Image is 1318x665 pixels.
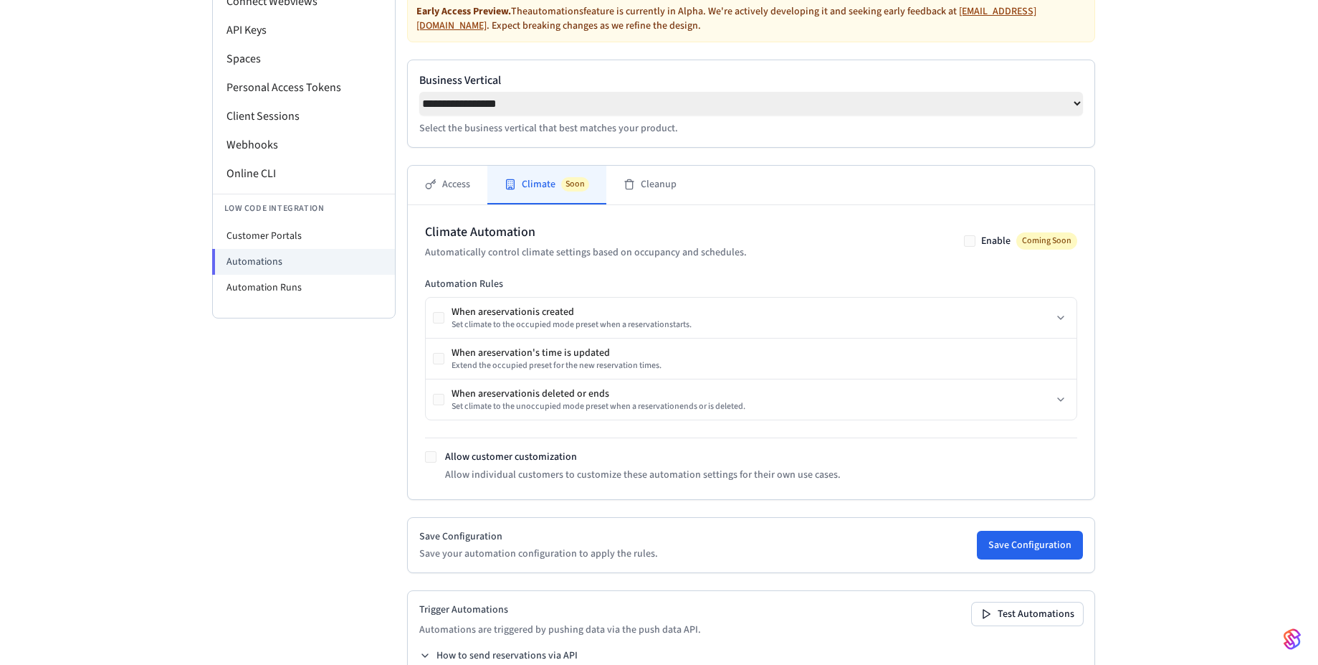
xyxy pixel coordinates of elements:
[212,249,395,275] li: Automations
[419,529,658,544] h2: Save Configuration
[213,194,395,223] li: Low Code Integration
[425,222,747,242] h2: Climate Automation
[977,531,1083,560] button: Save Configuration
[213,73,395,102] li: Personal Access Tokens
[606,166,694,204] button: Cleanup
[419,121,1083,136] p: Select the business vertical that best matches your product.
[213,44,395,73] li: Spaces
[419,72,1083,89] label: Business Vertical
[445,450,577,464] label: Allow customer customization
[419,649,578,663] button: How to send reservations via API
[213,275,395,301] li: Automation Runs
[452,360,662,372] div: Extend the occupied preset for the new reservation times.
[452,387,745,401] div: When a reservation is deleted or ends
[213,131,395,159] li: Webhooks
[408,166,487,204] button: Access
[1016,232,1077,250] span: Coming Soon
[416,4,511,19] strong: Early Access Preview.
[419,547,658,561] p: Save your automation configuration to apply the rules.
[445,468,841,482] p: Allow individual customers to customize these automation settings for their own use cases.
[425,245,747,260] p: Automatically control climate settings based on occupancy and schedules.
[561,177,589,192] span: Soon
[452,305,692,319] div: When a reservation is created
[452,401,745,412] div: Set climate to the unoccupied mode preset when a reservation ends or is deleted.
[972,603,1083,626] button: Test Automations
[213,16,395,44] li: API Keys
[425,277,1077,291] h3: Automation Rules
[419,603,701,617] h2: Trigger Automations
[416,4,1036,33] a: [EMAIL_ADDRESS][DOMAIN_NAME]
[452,319,692,331] div: Set climate to the occupied mode preset when a reservation starts.
[213,223,395,249] li: Customer Portals
[452,346,662,360] div: When a reservation 's time is updated
[1284,628,1301,651] img: SeamLogoGradient.69752ec5.svg
[487,166,606,204] button: ClimateSoon
[981,234,1011,248] label: Enable
[213,159,395,188] li: Online CLI
[213,102,395,131] li: Client Sessions
[419,623,701,637] p: Automations are triggered by pushing data via the push data API.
